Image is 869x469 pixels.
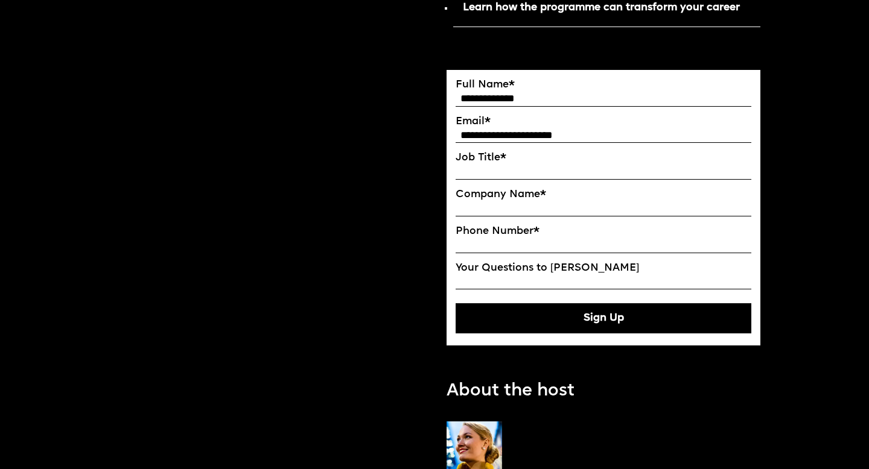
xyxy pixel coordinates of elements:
[447,378,575,404] p: About the host
[456,303,751,333] button: Sign Up
[456,262,751,275] label: Your Questions to [PERSON_NAME]
[456,116,751,128] label: Email
[463,2,740,13] strong: Learn how the programme can transform your career
[456,152,751,165] label: Job Title
[456,189,751,201] label: Company Name
[456,79,751,92] label: Full Name
[456,225,751,238] label: Phone Number*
